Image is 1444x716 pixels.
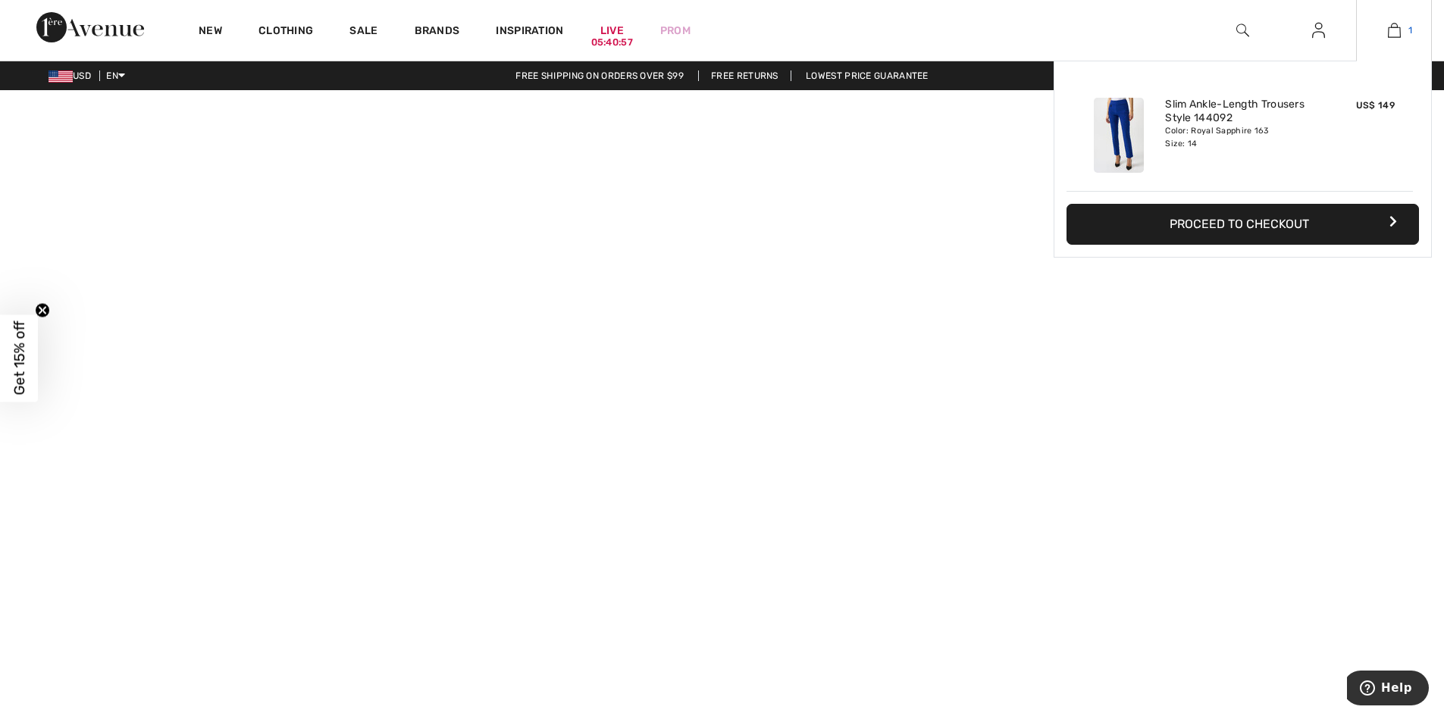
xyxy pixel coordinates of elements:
span: USD [49,70,97,81]
img: Slim Ankle-Length Trousers Style 144092 [1094,98,1144,173]
span: 1 [1408,23,1412,37]
a: Prom [660,23,691,39]
img: search the website [1236,21,1249,39]
a: Brands [415,24,460,40]
button: Close teaser [35,302,50,317]
span: US$ 149 [1356,100,1395,111]
a: Clothing [258,24,313,40]
img: My Bag [1388,21,1401,39]
a: Slim Ankle-Length Trousers Style 144092 [1165,98,1314,125]
a: Sign In [1300,21,1337,40]
img: My Info [1312,21,1325,39]
a: 1 [1357,21,1431,39]
span: EN [106,70,125,81]
iframe: Opens a widget where you can find more information [1347,671,1429,708]
a: Free shipping on orders over $99 [503,70,696,81]
div: 05:40:57 [591,36,633,50]
img: US Dollar [49,70,73,83]
a: Free Returns [698,70,791,81]
button: Proceed to Checkout [1067,204,1419,245]
span: Get 15% off [11,321,28,396]
a: Sale [349,24,377,40]
a: New [199,24,222,40]
a: Lowest Price Guarantee [794,70,941,81]
img: 1ère Avenue [36,12,144,42]
span: Inspiration [496,24,563,40]
a: Live05:40:57 [600,23,624,39]
div: Color: Royal Sapphire 163 Size: 14 [1165,125,1314,149]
